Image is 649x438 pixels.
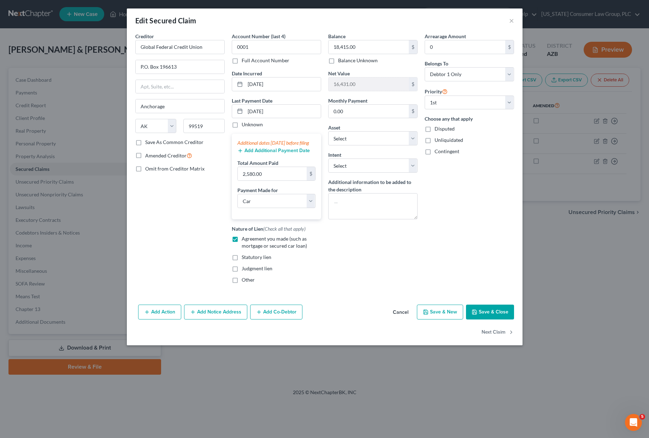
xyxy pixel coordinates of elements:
[245,105,321,118] input: MM/DD/YYYY
[237,148,310,154] button: Add Additional Payment Date
[237,186,278,194] label: Payment Made for
[328,151,341,159] label: Intent
[328,97,367,104] label: Monthly Payment
[145,166,205,172] span: Omit from Creditor Matrix
[138,305,181,319] button: Add Action
[135,33,154,39] span: Creditor
[237,139,315,146] div: Additional dates [DATE] before filing
[425,115,514,122] label: Choose any that apply
[135,16,196,25] div: Edit Secured Claim
[328,125,340,131] span: Asset
[417,305,463,319] button: Save & New
[136,80,224,93] input: Apt, Suite, etc...
[425,33,466,40] label: Arrearage Amount
[238,167,307,180] input: 0.00
[237,159,278,167] label: Total Amount Paid
[183,119,225,133] input: Enter zip...
[409,105,417,118] div: $
[329,105,409,118] input: 0.00
[425,87,448,96] label: Priority
[329,77,409,91] input: 0.00
[425,40,505,54] input: 0.00
[135,40,225,54] input: Search creditor by name...
[232,97,272,104] label: Last Payment Date
[329,40,409,54] input: 0.00
[242,236,307,249] span: Agreement you made (such as mortgage or secured car loan)
[232,33,285,40] label: Account Number (last 4)
[466,305,514,319] button: Save & Close
[145,152,187,159] span: Amended Creditor
[245,77,321,91] input: MM/DD/YYYY
[136,99,224,113] input: Enter city...
[409,77,417,91] div: $
[435,137,463,143] span: Unliquidated
[242,265,272,271] span: Judgment lien
[435,148,459,154] span: Contingent
[145,139,203,146] label: Save As Common Creditor
[242,254,271,260] span: Statutory lien
[184,305,247,319] button: Add Notice Address
[509,16,514,25] button: ×
[387,305,414,319] button: Cancel
[338,57,378,64] label: Balance Unknown
[625,414,642,431] iframe: Intercom live chat
[409,40,417,54] div: $
[328,33,346,40] label: Balance
[232,225,306,232] label: Nature of Lien
[435,126,455,132] span: Disputed
[263,226,306,232] span: (Check all that apply)
[328,178,418,193] label: Additional information to be added to the description
[232,70,262,77] label: Date Incurred
[639,414,645,420] span: 5
[136,60,224,74] input: Enter address...
[425,60,448,67] span: Belongs To
[307,167,315,180] div: $
[242,277,255,283] span: Other
[232,40,321,54] input: XXXX
[482,325,514,340] button: Next Claim
[250,305,302,319] button: Add Co-Debtor
[242,57,289,64] label: Full Account Number
[505,40,514,54] div: $
[242,121,263,128] label: Unknown
[328,70,350,77] label: Net Value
